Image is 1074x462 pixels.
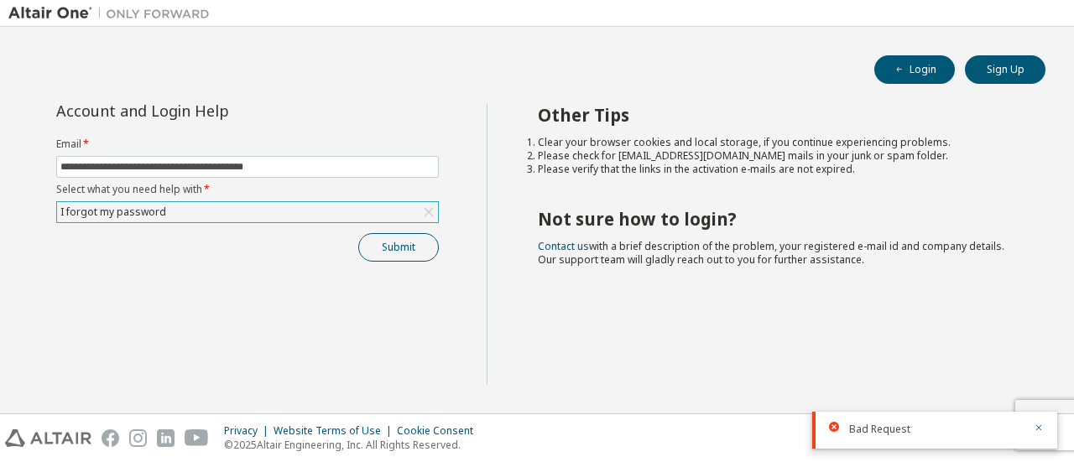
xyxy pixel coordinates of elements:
button: Submit [358,233,439,262]
button: Login [874,55,955,84]
div: Account and Login Help [56,104,362,117]
a: Contact us [538,239,589,253]
img: facebook.svg [102,429,119,447]
img: Altair One [8,5,218,22]
label: Select what you need help with [56,183,439,196]
img: linkedin.svg [157,429,175,447]
h2: Other Tips [538,104,1016,126]
img: altair_logo.svg [5,429,91,447]
div: I forgot my password [58,203,169,221]
div: Website Terms of Use [274,424,397,438]
li: Please verify that the links in the activation e-mails are not expired. [538,163,1016,176]
img: youtube.svg [185,429,209,447]
label: Email [56,138,439,151]
span: Bad Request [849,423,910,436]
p: © 2025 Altair Engineering, Inc. All Rights Reserved. [224,438,483,452]
button: Sign Up [965,55,1045,84]
div: Cookie Consent [397,424,483,438]
li: Clear your browser cookies and local storage, if you continue experiencing problems. [538,136,1016,149]
li: Please check for [EMAIL_ADDRESS][DOMAIN_NAME] mails in your junk or spam folder. [538,149,1016,163]
div: Privacy [224,424,274,438]
img: instagram.svg [129,429,147,447]
div: I forgot my password [57,202,438,222]
span: with a brief description of the problem, your registered e-mail id and company details. Our suppo... [538,239,1004,267]
h2: Not sure how to login? [538,208,1016,230]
